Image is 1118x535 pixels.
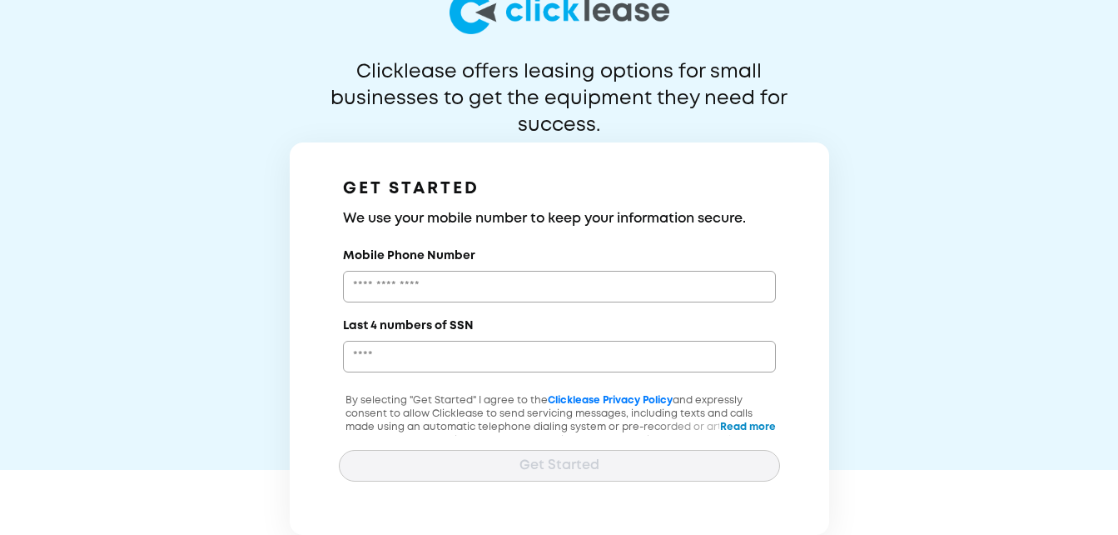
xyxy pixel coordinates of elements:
[343,209,776,229] h3: We use your mobile number to keep your information secure.
[343,247,475,264] label: Mobile Phone Number
[339,450,780,482] button: Get Started
[343,317,474,334] label: Last 4 numbers of SSN
[291,59,828,112] p: Clicklease offers leasing options for small businesses to get the equipment they need for success.
[339,394,780,474] p: By selecting "Get Started" I agree to the and expressly consent to allow Clicklease to send servi...
[548,396,673,405] a: Clicklease Privacy Policy
[343,176,776,202] h1: GET STARTED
